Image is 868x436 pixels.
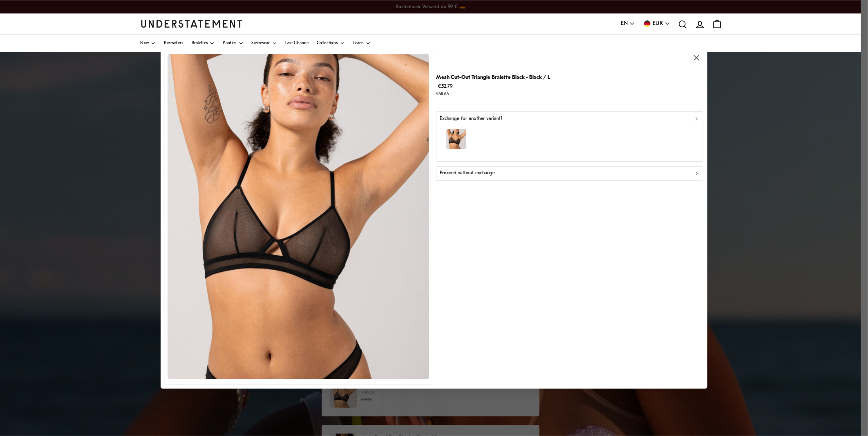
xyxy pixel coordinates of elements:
p: Mesh Cut-Out Triangle Bralette Black - Black / L [436,73,550,82]
span: Collections [317,41,338,45]
a: Swimwear [252,35,277,52]
span: Bralettes [192,41,208,45]
span: Bestsellers [164,41,183,45]
a: Bralettes [192,35,215,52]
a: Panties [223,35,243,52]
a: New [141,35,156,52]
button: EUR [643,19,670,28]
a: Collections [317,35,345,52]
a: Last Chance [285,35,309,52]
span: New [141,41,149,45]
button: Proceed without exchange [436,166,703,181]
img: BLAC-BRA-016.jpg [446,129,466,149]
p: Exchange for another variant? [440,115,502,123]
span: Panties [223,41,236,45]
button: EN [621,19,635,28]
a: Understatement Homepage [141,20,243,27]
img: BLAC-BRA-016.jpg [168,54,429,379]
span: Learn [353,41,364,45]
a: Learn [353,35,371,52]
span: Last Chance [285,41,309,45]
p: Proceed without exchange [440,170,495,178]
span: EUR [653,19,663,28]
a: Bestsellers [164,35,183,52]
button: Exchange for another variant? [436,111,703,162]
strike: €58.65 [436,92,449,97]
p: €52.79 [436,82,550,98]
span: Swimwear [252,41,270,45]
span: EN [621,19,628,28]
